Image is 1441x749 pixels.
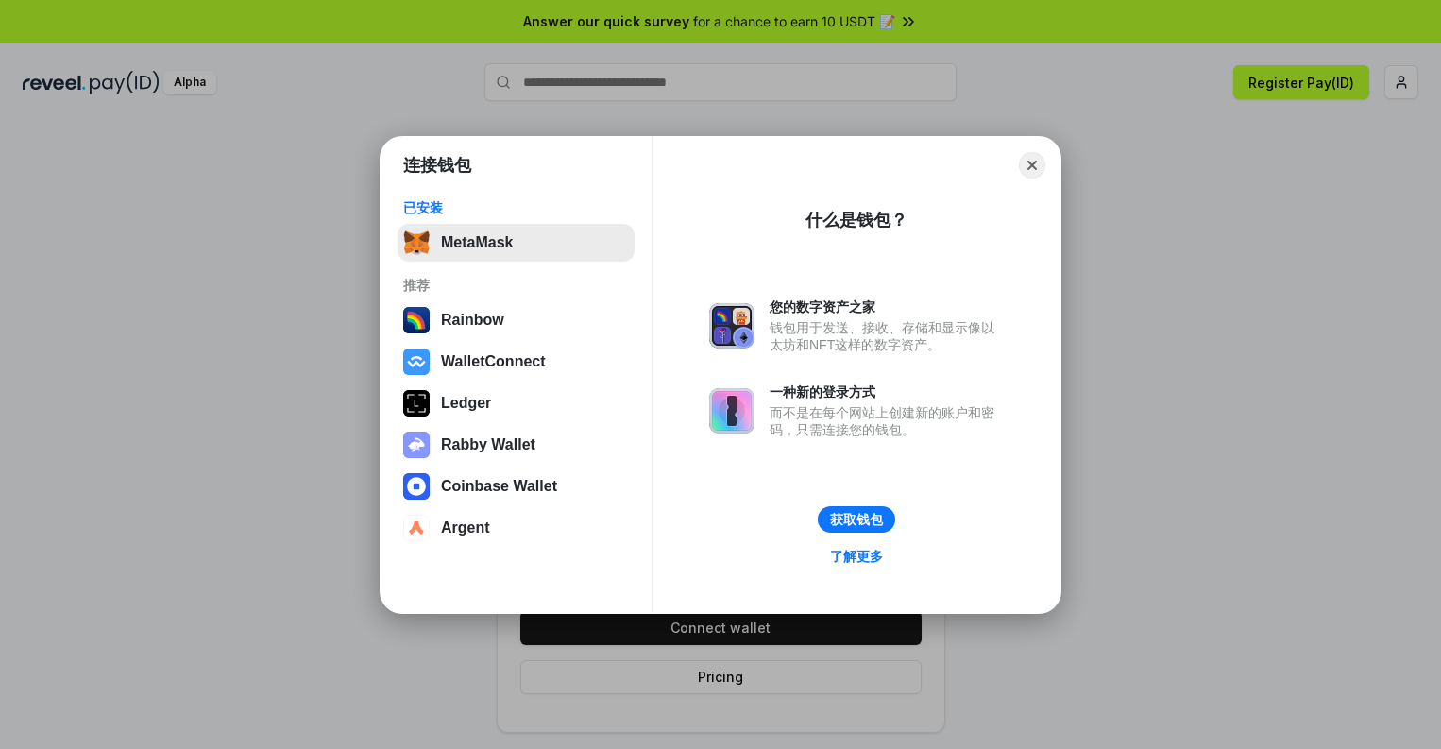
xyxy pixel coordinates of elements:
div: 什么是钱包？ [805,209,907,231]
h1: 连接钱包 [403,154,471,177]
div: 已安装 [403,199,629,216]
a: 了解更多 [819,544,894,569]
img: svg+xml,%3Csvg%20width%3D%2228%22%20height%3D%2228%22%20viewBox%3D%220%200%2028%2028%22%20fill%3D... [403,349,430,375]
div: Argent [441,519,490,536]
img: svg+xml,%3Csvg%20width%3D%2228%22%20height%3D%2228%22%20viewBox%3D%220%200%2028%2028%22%20fill%3D... [403,515,430,541]
img: svg+xml,%3Csvg%20width%3D%22120%22%20height%3D%22120%22%20viewBox%3D%220%200%20120%20120%22%20fil... [403,307,430,333]
button: Ledger [398,384,635,422]
button: Coinbase Wallet [398,468,635,505]
button: Close [1019,152,1045,179]
div: 钱包用于发送、接收、存储和显示像以太坊和NFT这样的数字资产。 [770,319,1004,353]
button: Argent [398,509,635,547]
img: svg+xml,%3Csvg%20xmlns%3D%22http%3A%2F%2Fwww.w3.org%2F2000%2Fsvg%22%20fill%3D%22none%22%20viewBox... [403,432,430,458]
div: Rabby Wallet [441,436,535,453]
div: 一种新的登录方式 [770,383,1004,400]
button: 获取钱包 [818,506,895,533]
button: WalletConnect [398,343,635,381]
div: 了解更多 [830,548,883,565]
div: Rainbow [441,312,504,329]
button: Rainbow [398,301,635,339]
img: svg+xml,%3Csvg%20fill%3D%22none%22%20height%3D%2233%22%20viewBox%3D%220%200%2035%2033%22%20width%... [403,230,430,256]
img: svg+xml,%3Csvg%20xmlns%3D%22http%3A%2F%2Fwww.w3.org%2F2000%2Fsvg%22%20fill%3D%22none%22%20viewBox... [709,303,754,349]
div: WalletConnect [441,353,546,370]
div: Coinbase Wallet [441,478,557,495]
button: MetaMask [398,224,635,262]
img: svg+xml,%3Csvg%20xmlns%3D%22http%3A%2F%2Fwww.w3.org%2F2000%2Fsvg%22%20fill%3D%22none%22%20viewBox... [709,388,754,434]
div: 推荐 [403,277,629,294]
img: svg+xml,%3Csvg%20width%3D%2228%22%20height%3D%2228%22%20viewBox%3D%220%200%2028%2028%22%20fill%3D... [403,473,430,500]
div: 而不是在每个网站上创建新的账户和密码，只需连接您的钱包。 [770,404,1004,438]
div: 您的数字资产之家 [770,298,1004,315]
img: svg+xml,%3Csvg%20xmlns%3D%22http%3A%2F%2Fwww.w3.org%2F2000%2Fsvg%22%20width%3D%2228%22%20height%3... [403,390,430,417]
div: 获取钱包 [830,511,883,528]
div: Ledger [441,395,491,412]
button: Rabby Wallet [398,426,635,464]
div: MetaMask [441,234,513,251]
